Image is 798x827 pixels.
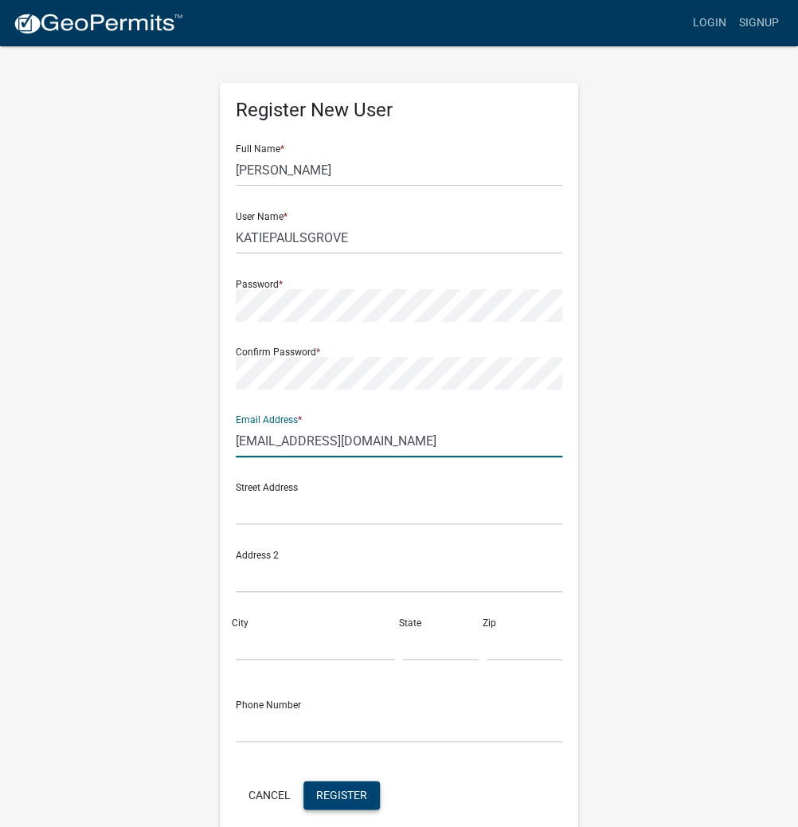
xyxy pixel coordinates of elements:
[733,8,785,38] a: Signup
[303,781,380,809] button: Register
[236,781,303,809] button: Cancel
[687,8,733,38] a: Login
[236,99,562,122] h5: Register New User
[316,788,367,801] span: Register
